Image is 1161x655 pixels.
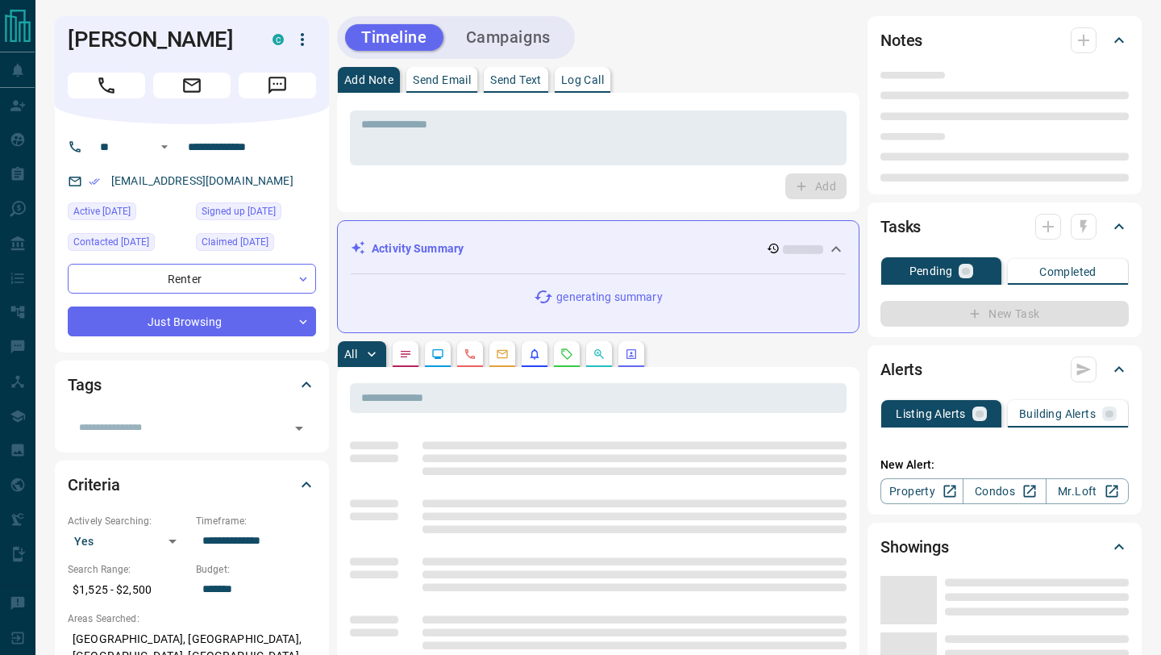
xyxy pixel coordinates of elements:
[68,577,188,603] p: $1,525 - $2,500
[963,478,1046,504] a: Condos
[528,348,541,361] svg: Listing Alerts
[68,372,101,398] h2: Tags
[399,348,412,361] svg: Notes
[155,137,174,156] button: Open
[239,73,316,98] span: Message
[68,27,248,52] h1: [PERSON_NAME]
[196,202,316,225] div: Thu Sep 11 2025
[880,350,1129,389] div: Alerts
[896,408,966,419] p: Listing Alerts
[68,514,188,528] p: Actively Searching:
[73,203,131,219] span: Active [DATE]
[880,357,922,382] h2: Alerts
[413,74,471,86] p: Send Email
[68,562,188,577] p: Search Range:
[288,417,310,440] button: Open
[1019,408,1096,419] p: Building Alerts
[196,514,316,528] p: Timeframe:
[68,365,316,404] div: Tags
[345,24,443,51] button: Timeline
[593,348,605,361] svg: Opportunities
[880,214,921,240] h2: Tasks
[111,174,293,187] a: [EMAIL_ADDRESS][DOMAIN_NAME]
[880,207,1129,246] div: Tasks
[68,73,145,98] span: Call
[490,74,542,86] p: Send Text
[431,348,444,361] svg: Lead Browsing Activity
[880,534,949,560] h2: Showings
[68,528,188,554] div: Yes
[68,264,316,294] div: Renter
[68,307,316,336] div: Just Browsing
[73,234,149,250] span: Contacted [DATE]
[880,21,1129,60] div: Notes
[89,176,100,187] svg: Email Verified
[68,472,120,498] h2: Criteria
[880,457,1129,474] p: New Alert:
[153,73,231,98] span: Email
[556,289,662,306] p: generating summary
[68,465,316,504] div: Criteria
[196,562,316,577] p: Budget:
[196,233,316,256] div: Fri Sep 12 2025
[450,24,567,51] button: Campaigns
[273,34,284,45] div: condos.ca
[351,234,846,264] div: Activity Summary
[344,74,393,86] p: Add Note
[880,528,1129,566] div: Showings
[202,234,268,250] span: Claimed [DATE]
[625,348,638,361] svg: Agent Actions
[880,478,963,504] a: Property
[880,27,922,53] h2: Notes
[1039,266,1096,277] p: Completed
[560,348,573,361] svg: Requests
[464,348,476,361] svg: Calls
[68,202,188,225] div: Mon Sep 15 2025
[1046,478,1129,504] a: Mr.Loft
[68,233,188,256] div: Thu Sep 11 2025
[372,240,464,257] p: Activity Summary
[68,611,316,626] p: Areas Searched:
[202,203,276,219] span: Signed up [DATE]
[344,348,357,360] p: All
[561,74,604,86] p: Log Call
[909,265,953,277] p: Pending
[496,348,509,361] svg: Emails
